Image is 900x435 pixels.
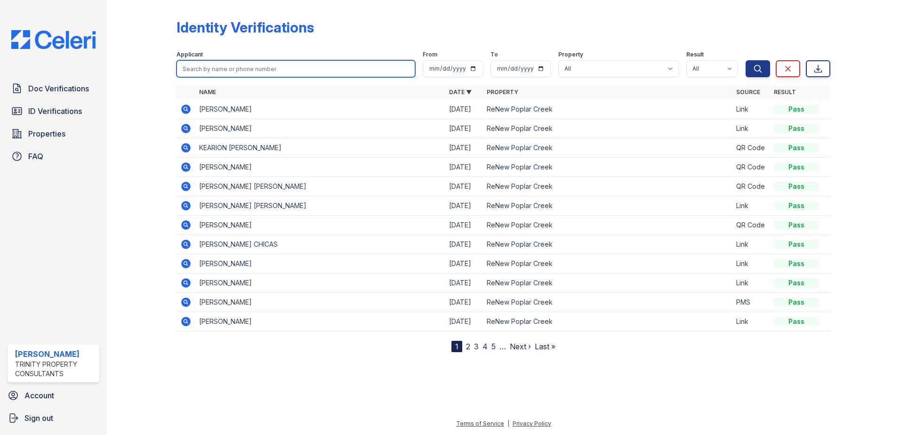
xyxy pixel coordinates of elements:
[732,254,770,274] td: Link
[483,293,733,312] td: ReNew Poplar Creek
[195,254,445,274] td: [PERSON_NAME]
[195,196,445,216] td: [PERSON_NAME] [PERSON_NAME]
[445,312,483,331] td: [DATE]
[445,177,483,196] td: [DATE]
[177,19,314,36] div: Identity Verifications
[774,89,796,96] a: Result
[499,341,506,352] span: …
[466,342,470,351] a: 2
[28,83,89,94] span: Doc Verifications
[732,293,770,312] td: PMS
[483,119,733,138] td: ReNew Poplar Creek
[15,348,96,360] div: [PERSON_NAME]
[24,412,53,424] span: Sign out
[732,196,770,216] td: Link
[774,278,819,288] div: Pass
[195,293,445,312] td: [PERSON_NAME]
[774,162,819,172] div: Pass
[483,100,733,119] td: ReNew Poplar Creek
[483,254,733,274] td: ReNew Poplar Creek
[195,177,445,196] td: [PERSON_NAME] [PERSON_NAME]
[195,274,445,293] td: [PERSON_NAME]
[8,102,99,121] a: ID Verifications
[195,138,445,158] td: KEARION [PERSON_NAME]
[445,254,483,274] td: [DATE]
[4,409,103,427] a: Sign out
[28,151,43,162] span: FAQ
[28,105,82,117] span: ID Verifications
[535,342,555,351] a: Last »
[686,51,704,58] label: Result
[445,119,483,138] td: [DATE]
[195,312,445,331] td: [PERSON_NAME]
[732,274,770,293] td: Link
[487,89,518,96] a: Property
[732,138,770,158] td: QR Code
[736,89,760,96] a: Source
[774,259,819,268] div: Pass
[456,420,504,427] a: Terms of Service
[483,196,733,216] td: ReNew Poplar Creek
[507,420,509,427] div: |
[451,341,462,352] div: 1
[8,79,99,98] a: Doc Verifications
[732,158,770,177] td: QR Code
[445,235,483,254] td: [DATE]
[774,182,819,191] div: Pass
[177,60,415,77] input: Search by name or phone number
[513,420,551,427] a: Privacy Policy
[732,312,770,331] td: Link
[483,312,733,331] td: ReNew Poplar Creek
[24,390,54,401] span: Account
[195,158,445,177] td: [PERSON_NAME]
[483,216,733,235] td: ReNew Poplar Creek
[199,89,216,96] a: Name
[4,386,103,405] a: Account
[195,100,445,119] td: [PERSON_NAME]
[8,147,99,166] a: FAQ
[774,143,819,153] div: Pass
[8,124,99,143] a: Properties
[490,51,498,58] label: To
[445,274,483,293] td: [DATE]
[774,201,819,210] div: Pass
[445,196,483,216] td: [DATE]
[774,298,819,307] div: Pass
[195,216,445,235] td: [PERSON_NAME]
[483,235,733,254] td: ReNew Poplar Creek
[28,128,65,139] span: Properties
[732,177,770,196] td: QR Code
[474,342,479,351] a: 3
[774,105,819,114] div: Pass
[445,138,483,158] td: [DATE]
[445,158,483,177] td: [DATE]
[177,51,203,58] label: Applicant
[558,51,583,58] label: Property
[732,119,770,138] td: Link
[774,240,819,249] div: Pass
[483,138,733,158] td: ReNew Poplar Creek
[449,89,472,96] a: Date ▼
[445,293,483,312] td: [DATE]
[774,124,819,133] div: Pass
[510,342,531,351] a: Next ›
[195,235,445,254] td: [PERSON_NAME] CHICAS
[483,158,733,177] td: ReNew Poplar Creek
[423,51,437,58] label: From
[483,274,733,293] td: ReNew Poplar Creek
[195,119,445,138] td: [PERSON_NAME]
[483,177,733,196] td: ReNew Poplar Creek
[491,342,496,351] a: 5
[445,100,483,119] td: [DATE]
[482,342,488,351] a: 4
[15,360,96,379] div: Trinity Property Consultants
[774,317,819,326] div: Pass
[774,220,819,230] div: Pass
[732,235,770,254] td: Link
[4,30,103,49] img: CE_Logo_Blue-a8612792a0a2168367f1c8372b55b34899dd931a85d93a1a3d3e32e68fde9ad4.png
[732,216,770,235] td: QR Code
[445,216,483,235] td: [DATE]
[732,100,770,119] td: Link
